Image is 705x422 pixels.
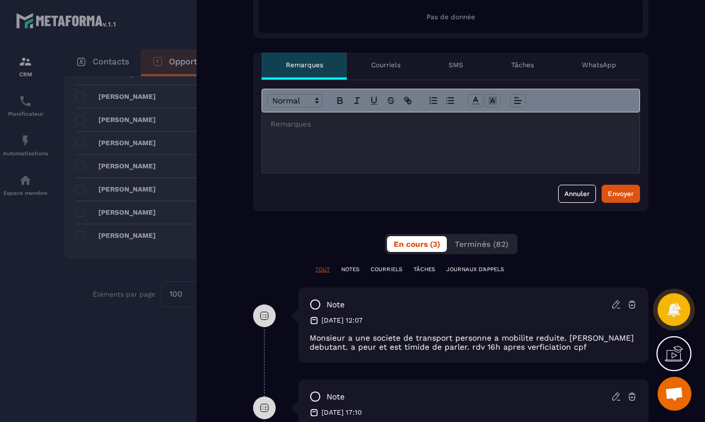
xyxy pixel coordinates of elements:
div: Envoyer [608,188,634,199]
button: Envoyer [602,185,640,203]
a: Ouvrir le chat [658,377,691,411]
p: WhatsApp [582,60,616,69]
span: En cours (3) [394,240,440,249]
p: [DATE] 17:10 [321,408,362,417]
p: note [327,299,345,310]
button: En cours (3) [387,236,447,252]
span: Terminés (82) [455,240,508,249]
p: note [327,391,345,402]
p: TÂCHES [414,266,435,273]
p: [DATE] 12:07 [321,316,363,325]
span: Pas de donnée [427,13,475,21]
button: Terminés (82) [448,236,515,252]
p: Monsieur a une societe de transport personne a mobilite reduite. [PERSON_NAME] debutant. a peur e... [310,333,637,351]
p: JOURNAUX D'APPELS [446,266,504,273]
p: Remarques [286,60,323,69]
p: Tâches [511,60,534,69]
p: Courriels [371,60,401,69]
p: SMS [449,60,463,69]
p: COURRIELS [371,266,402,273]
p: TOUT [315,266,330,273]
p: NOTES [341,266,359,273]
button: Annuler [558,185,596,203]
